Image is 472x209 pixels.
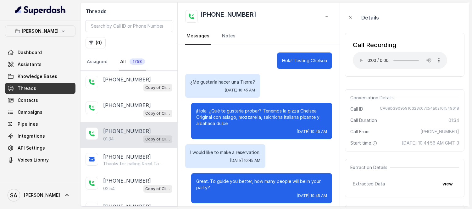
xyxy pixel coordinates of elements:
[297,193,327,198] span: [DATE] 10:45 AM
[103,136,114,142] p: 01:34
[353,52,447,69] audio: Your browser does not support the audio element.
[5,154,75,166] a: Voices Library
[5,95,75,106] a: Contacts
[350,164,390,171] span: Extraction Details
[350,106,363,112] span: Call ID
[402,140,459,146] span: [DATE] 10:44:56 AM GMT-3
[103,161,164,167] p: Thanks for calling Rreal Tacos! For catering inquiries: [URL][DOMAIN_NAME] Want to make a reserva...
[130,58,145,65] span: 1758
[18,61,42,68] span: Assistants
[200,10,256,23] h2: [PHONE_NUMBER]
[103,102,151,109] p: [PHONE_NUMBER]
[5,59,75,70] a: Assistants
[145,186,170,192] p: Copy of Client Name / Testing
[185,28,332,45] nav: Tabs
[350,95,396,101] span: Conversation Details
[5,186,75,204] a: [PERSON_NAME]
[196,178,327,191] p: Great. To guide you better, how many people will be in your party?
[86,53,172,70] nav: Tabs
[145,85,170,91] p: Copy of Client Name / Testing
[24,192,60,198] span: [PERSON_NAME]
[5,107,75,118] a: Campaigns
[221,28,237,45] a: Notes
[5,130,75,142] a: Integrations
[86,37,106,48] button: (0)
[5,71,75,82] a: Knowledge Bases
[350,140,379,146] span: Start time
[18,85,36,91] span: Threads
[225,88,255,93] span: [DATE] 10:45 AM
[18,121,38,127] span: Pipelines
[350,117,377,124] span: Call Duration
[18,97,38,103] span: Contacts
[103,76,151,83] p: [PHONE_NUMBER]
[190,149,260,156] p: I would like to make a reservation.
[380,106,459,112] span: CA68b39095910323c07c54a02101549618
[190,79,255,85] p: ¿Me gustaría hacer una Tierra?
[5,47,75,58] a: Dashboard
[18,157,49,163] span: Voices Library
[145,110,170,117] p: Copy of Client Name / Testing
[282,58,327,64] p: Hola! Testing Chelsea
[448,117,459,124] span: 01:34
[119,53,146,70] a: All1758
[353,41,447,49] div: Call Recording
[86,53,109,70] a: Assigned
[5,118,75,130] a: Pipelines
[185,28,211,45] a: Messages
[5,142,75,154] a: API Settings
[297,129,327,134] span: [DATE] 10:45 AM
[18,145,45,151] span: API Settings
[18,109,42,115] span: Campaigns
[350,129,369,135] span: Call From
[103,127,151,135] p: [PHONE_NUMBER]
[18,73,57,80] span: Knowledge Bases
[439,178,457,190] button: view
[353,181,385,187] span: Extracted Data
[15,5,66,15] img: light.svg
[103,177,151,184] p: [PHONE_NUMBER]
[103,185,115,192] p: 02:54
[145,136,170,142] p: Copy of Client Name / Testing
[86,20,172,32] input: Search by Call ID or Phone Number
[5,83,75,94] a: Threads
[196,108,327,127] p: ¡Hola. ¿Qué te gustaría probar? Tenemos la pizza Chelsea Original con asiago, mozzarella, salchic...
[361,14,379,21] p: Details
[420,129,459,135] span: [PHONE_NUMBER]
[103,153,151,161] p: [PHONE_NUMBER]
[5,25,75,37] button: [PERSON_NAME]
[86,8,172,15] h2: Threads
[18,49,42,56] span: Dashboard
[230,158,260,163] span: [DATE] 10:45 AM
[18,133,45,139] span: Integrations
[10,192,18,199] text: SA
[22,27,59,35] p: [PERSON_NAME]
